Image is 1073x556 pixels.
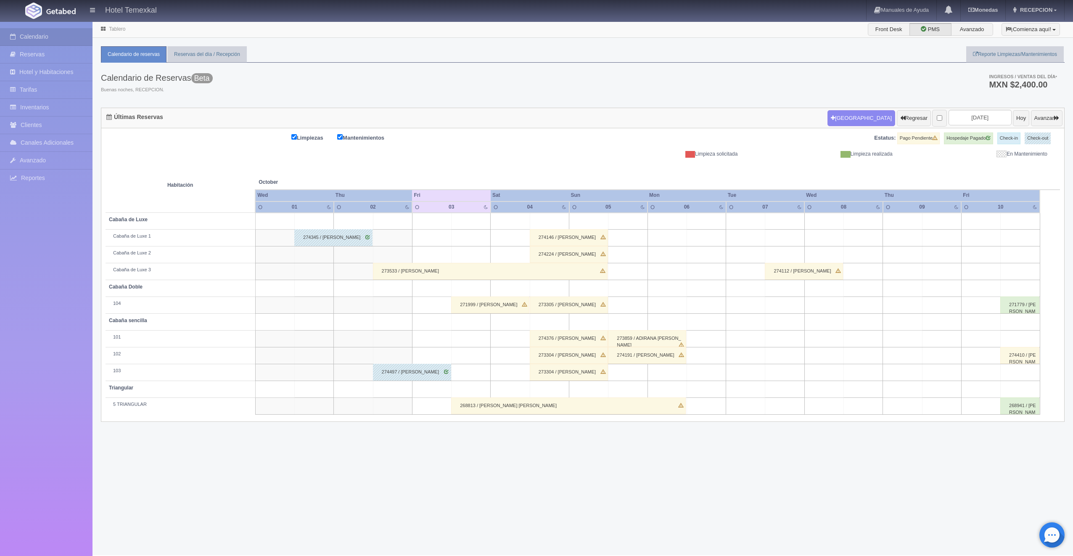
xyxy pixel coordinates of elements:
button: ¡Comienza aquí! [1002,23,1060,36]
div: 271999 / [PERSON_NAME] [451,297,529,313]
strong: Habitación [167,182,193,188]
div: 274146 / [PERSON_NAME] [530,229,608,246]
img: Getabed [46,8,76,14]
th: Sun [569,190,648,201]
button: Regresar [897,110,931,126]
span: Buenas noches, RECEPCION. [101,87,213,93]
b: Cabaña de Luxe [109,217,148,222]
div: 273859 / ADIRANA [PERSON_NAME] [608,330,686,347]
div: Limpieza realizada [744,151,899,158]
input: Mantenimientos [337,134,343,140]
div: 102 [109,351,252,357]
label: Mantenimientos [337,132,397,142]
th: Fri [961,190,1040,201]
a: Reservas del día / Recepción [167,46,247,63]
th: Fri [412,190,491,201]
button: Avanzar [1031,110,1062,126]
div: 273533 / [PERSON_NAME] [373,263,608,280]
label: Check-out [1025,132,1051,144]
h4: Hotel Temexkal [105,4,157,15]
div: 10 [988,204,1013,211]
div: Limpieza solicitada [589,151,744,158]
label: Limpiezas [291,132,336,142]
th: Wed [804,190,883,201]
div: 274112 / [PERSON_NAME] [765,263,843,280]
th: Thu [883,190,962,201]
button: Hoy [1013,110,1029,126]
div: Cabaña de Luxe 3 [109,267,252,273]
div: 274191 / [PERSON_NAME] [608,347,686,364]
div: 274345 / [PERSON_NAME] [294,229,373,246]
span: October [259,179,409,186]
div: 08 [831,204,856,211]
div: 101 [109,334,252,341]
a: Reporte Limpiezas/Mantenimientos [966,46,1064,63]
div: 273304 / [PERSON_NAME] [530,347,608,364]
div: 05 [596,204,621,211]
div: Cabaña de Luxe 2 [109,250,252,257]
img: Getabed [25,3,42,19]
th: Sat [491,190,569,201]
div: Cabaña de Luxe 1 [109,233,252,240]
a: Calendario de reservas [101,46,166,63]
b: Cabaña sencilla [109,318,147,323]
input: Limpiezas [291,134,297,140]
label: Check-in [997,132,1020,144]
span: Ingresos / Ventas del día [989,74,1057,79]
th: Tue [726,190,805,201]
div: 02 [361,204,386,211]
div: 273304 / [PERSON_NAME] [530,364,608,381]
div: 274224 / [PERSON_NAME] [530,246,608,263]
div: 274410 / [PERSON_NAME] [1000,347,1039,364]
button: [GEOGRAPHIC_DATA] [827,110,895,126]
span: RECEPCION [1018,7,1052,13]
div: 06 [674,204,699,211]
b: Cabaña Doble [109,284,143,290]
b: Monedas [968,7,998,13]
label: Hospedaje Pagado [944,132,993,144]
label: Avanzado [951,23,993,36]
div: 5 TRIANGULAR [109,401,252,408]
div: 274376 / [PERSON_NAME] [530,330,608,347]
h3: Calendario de Reservas [101,73,213,82]
div: 01 [282,204,307,211]
h4: Últimas Reservas [106,114,163,120]
th: Thu [334,190,412,201]
a: Tablero [109,26,125,32]
div: 271779 / [PERSON_NAME] [1000,297,1039,313]
div: 103 [109,368,252,374]
div: 09 [910,204,935,211]
b: Triangular [109,385,133,391]
th: Mon [647,190,726,201]
div: 03 [439,204,464,211]
div: 268941 / [PERSON_NAME] [1000,397,1039,414]
div: 273305 / [PERSON_NAME] [530,297,608,313]
div: 04 [518,204,542,211]
div: 274497 / [PERSON_NAME] [373,364,451,381]
span: Beta [191,73,213,83]
label: Pago Pendiente [897,132,940,144]
div: 104 [109,300,252,307]
label: PMS [909,23,951,36]
div: 268813 / [PERSON_NAME] [PERSON_NAME] [451,397,686,414]
div: 07 [753,204,777,211]
label: Front Desk [868,23,910,36]
label: Estatus: [874,134,896,142]
th: Wed [255,190,334,201]
div: En Mantenimiento [899,151,1054,158]
h3: MXN $2,400.00 [989,80,1057,89]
